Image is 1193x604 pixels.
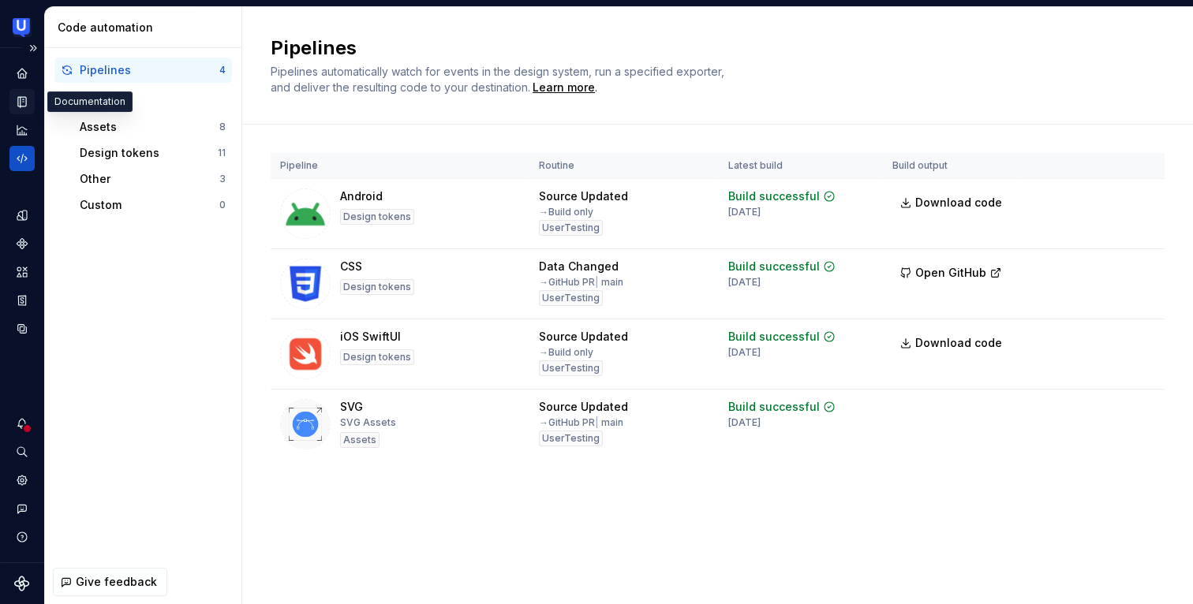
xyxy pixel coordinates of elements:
div: Design tokens [340,279,414,295]
div: → Build only [539,206,593,218]
div: Source Updated [539,188,628,204]
a: Assets [9,259,35,285]
th: Pipeline [271,153,529,179]
div: CSS [340,259,362,274]
div: Build successful [728,259,820,274]
a: Settings [9,468,35,493]
span: Download code [915,335,1002,351]
div: [DATE] [728,276,761,289]
a: Home [9,61,35,86]
div: [DATE] [728,206,761,218]
div: Assets [80,119,219,135]
div: Data Changed [539,259,619,274]
span: Give feedback [76,574,157,590]
h2: Pipelines [271,35,1146,61]
svg: Supernova Logo [14,576,30,591]
a: Learn more [533,80,595,95]
span: | [595,276,599,288]
a: Data sources [9,316,35,341]
a: Code automation [9,146,35,171]
div: iOS SwiftUI [340,329,401,345]
div: Assets [340,432,380,448]
span: Download code [915,195,1002,211]
a: Documentation [9,89,35,114]
div: Design tokens [340,349,414,365]
div: 8 [219,121,226,133]
span: Pipelines automatically watch for events in the design system, run a specified exporter, and deli... [271,65,727,94]
div: → GitHub PR main [539,416,623,429]
div: UserTesting [539,220,603,236]
div: Other [80,171,219,187]
a: Analytics [9,117,35,143]
div: SVG [340,399,363,415]
div: Design tokens [80,145,218,161]
div: → GitHub PR main [539,276,623,289]
a: Open GitHub [892,268,1009,281]
div: SVG Assets [340,416,396,429]
div: 0 [219,199,226,211]
button: Design tokens11 [73,140,232,166]
div: UserTesting [539,431,603,446]
span: . [530,82,597,94]
div: Source Updated [539,399,628,415]
button: Notifications [9,411,35,436]
th: Routine [529,153,719,179]
div: 11 [218,147,226,159]
button: Search ⌘K [9,439,35,464]
div: Design tokens [340,209,414,225]
div: [DATE] [728,346,761,359]
span: Open GitHub [915,265,986,281]
div: Build successful [728,188,820,204]
a: Storybook stories [9,288,35,313]
div: Build successful [728,329,820,345]
div: Android [340,188,383,204]
div: 3 [219,173,226,185]
div: Documentation [47,91,133,112]
div: Custom [80,197,219,213]
div: Build successful [728,399,820,415]
th: Build output [883,153,1022,179]
button: Contact support [9,496,35,521]
th: Latest build [719,153,883,179]
div: → Build only [539,346,593,359]
span: | [595,416,599,428]
button: Give feedback [53,568,167,596]
button: Pipelines4 [54,58,232,83]
div: Exporters [80,94,226,110]
div: UserTesting [539,290,603,306]
a: Design tokens [9,203,35,228]
a: Components [9,231,35,256]
div: Pipelines [80,62,219,78]
div: Code automation [58,20,235,35]
button: Custom0 [73,192,232,218]
button: Other3 [73,166,232,192]
div: UserTesting [539,360,603,376]
div: Source Updated [539,329,628,345]
a: Download code [892,188,1012,217]
a: Download code [892,329,1012,357]
img: 41adf70f-fc1c-4662-8e2d-d2ab9c673b1b.png [13,18,32,37]
button: Expand sidebar [22,37,44,59]
div: 4 [219,64,226,76]
button: Assets8 [73,114,232,140]
div: [DATE] [728,416,761,429]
